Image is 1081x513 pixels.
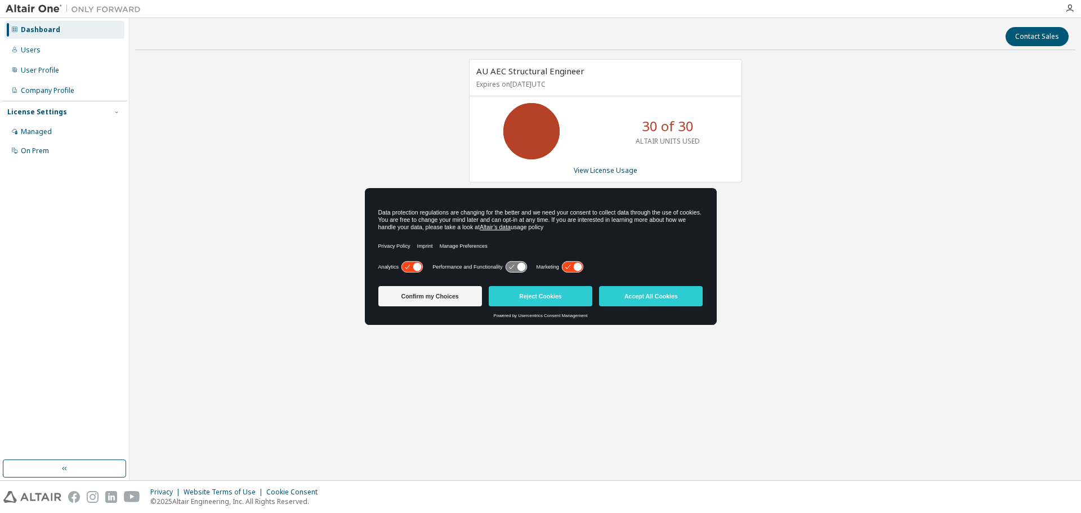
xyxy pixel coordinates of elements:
[6,3,146,15] img: Altair One
[636,136,700,146] p: ALTAIR UNITS USED
[1006,27,1069,46] button: Contact Sales
[476,79,732,89] p: Expires on [DATE] UTC
[184,488,266,497] div: Website Terms of Use
[150,497,324,506] p: © 2025 Altair Engineering, Inc. All Rights Reserved.
[21,25,60,34] div: Dashboard
[21,46,41,55] div: Users
[105,491,117,503] img: linkedin.svg
[21,146,49,155] div: On Prem
[21,66,59,75] div: User Profile
[87,491,99,503] img: instagram.svg
[150,488,184,497] div: Privacy
[476,65,584,77] span: AU AEC Structural Engineer
[574,166,637,175] a: View License Usage
[3,491,61,503] img: altair_logo.svg
[68,491,80,503] img: facebook.svg
[642,117,694,136] p: 30 of 30
[266,488,324,497] div: Cookie Consent
[124,491,140,503] img: youtube.svg
[21,86,74,95] div: Company Profile
[21,127,52,136] div: Managed
[7,108,67,117] div: License Settings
